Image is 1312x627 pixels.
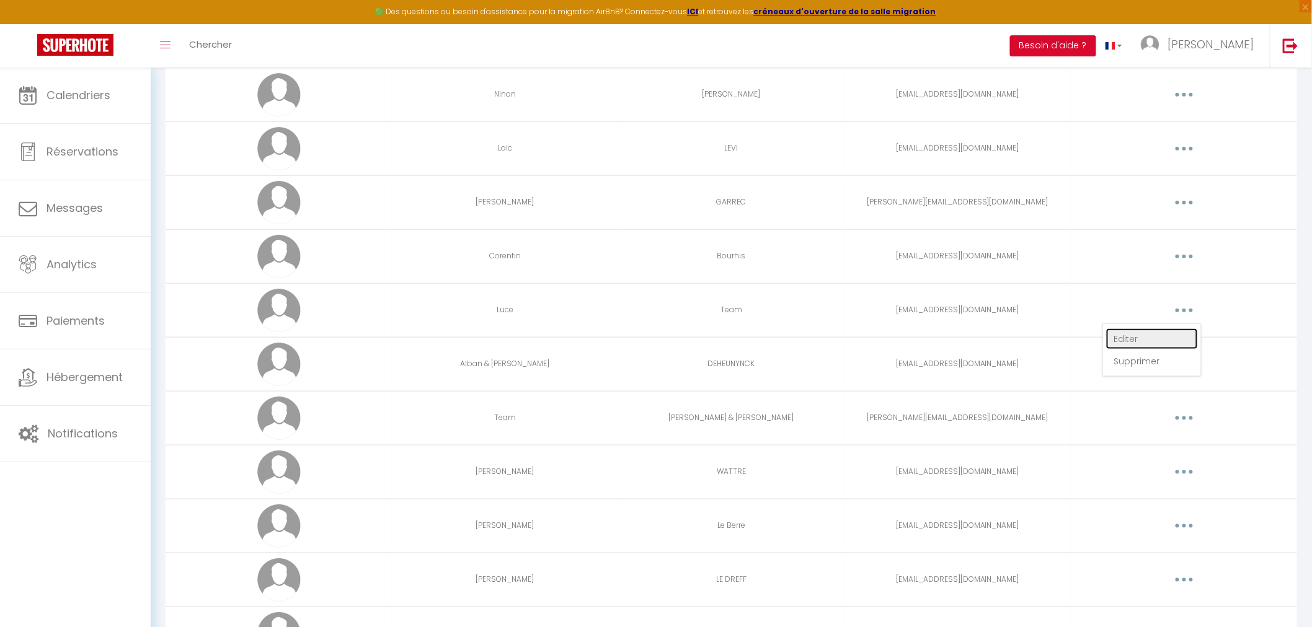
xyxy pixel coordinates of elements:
[257,450,301,494] img: avatar.png
[844,445,1071,499] td: [EMAIL_ADDRESS][DOMAIN_NAME]
[392,391,618,445] td: Team
[392,68,618,121] td: Ninon
[47,200,103,216] span: Messages
[37,34,113,56] img: Super Booking
[844,499,1071,553] td: [EMAIL_ADDRESS][DOMAIN_NAME]
[257,397,301,440] img: avatar.png
[257,127,301,170] img: avatar.png
[392,445,618,499] td: [PERSON_NAME]
[47,369,123,385] span: Hébergement
[1010,35,1096,56] button: Besoin d'aide ?
[1283,38,1298,53] img: logout
[257,181,301,224] img: avatar.png
[1106,351,1198,372] a: Supprimer
[47,313,105,328] span: Paiements
[1259,571,1303,618] iframe: Chat
[618,337,844,391] td: DEHEUNYNCK
[844,121,1071,175] td: [EMAIL_ADDRESS][DOMAIN_NAME]
[618,499,844,553] td: Le Berre
[47,256,97,272] span: Analytics
[257,343,301,386] img: avatar.png
[618,175,844,229] td: GARREC
[47,144,118,159] span: Réservations
[180,24,241,68] a: Chercher
[844,391,1071,445] td: [PERSON_NAME][EMAIL_ADDRESS][DOMAIN_NAME]
[1132,24,1270,68] a: ... [PERSON_NAME]
[1141,35,1159,54] img: ...
[392,499,618,553] td: [PERSON_NAME]
[844,553,1071,607] td: [EMAIL_ADDRESS][DOMAIN_NAME]
[392,283,618,337] td: Luce
[257,289,301,332] img: avatar.png
[618,121,844,175] td: LEVI
[257,235,301,278] img: avatar.png
[47,87,110,103] span: Calendriers
[392,121,618,175] td: Loic
[10,5,47,42] button: Ouvrir le widget de chat LiveChat
[189,38,232,51] span: Chercher
[754,6,936,17] a: créneaux d'ouverture de la salle migration
[618,229,844,283] td: Bourhis
[844,229,1071,283] td: [EMAIL_ADDRESS][DOMAIN_NAME]
[618,283,844,337] td: Team
[257,73,301,116] img: avatar.png
[392,229,618,283] td: Corentin
[618,68,844,121] td: [PERSON_NAME]
[392,337,618,391] td: Alban & [PERSON_NAME]
[257,558,301,602] img: avatar.png
[844,283,1071,337] td: [EMAIL_ADDRESS][DOMAIN_NAME]
[844,175,1071,229] td: [PERSON_NAME][EMAIL_ADDRESS][DOMAIN_NAME]
[392,553,618,607] td: [PERSON_NAME]
[844,68,1071,121] td: [EMAIL_ADDRESS][DOMAIN_NAME]
[392,175,618,229] td: [PERSON_NAME]
[844,337,1071,391] td: [EMAIL_ADDRESS][DOMAIN_NAME]
[618,553,844,607] td: LE DREFF
[48,426,118,441] span: Notifications
[618,445,844,499] td: WATTRE
[618,391,844,445] td: [PERSON_NAME] & [PERSON_NAME]
[688,6,699,17] a: ICI
[1106,328,1198,349] a: Editer
[1168,37,1254,52] span: [PERSON_NAME]
[257,504,301,548] img: avatar.png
